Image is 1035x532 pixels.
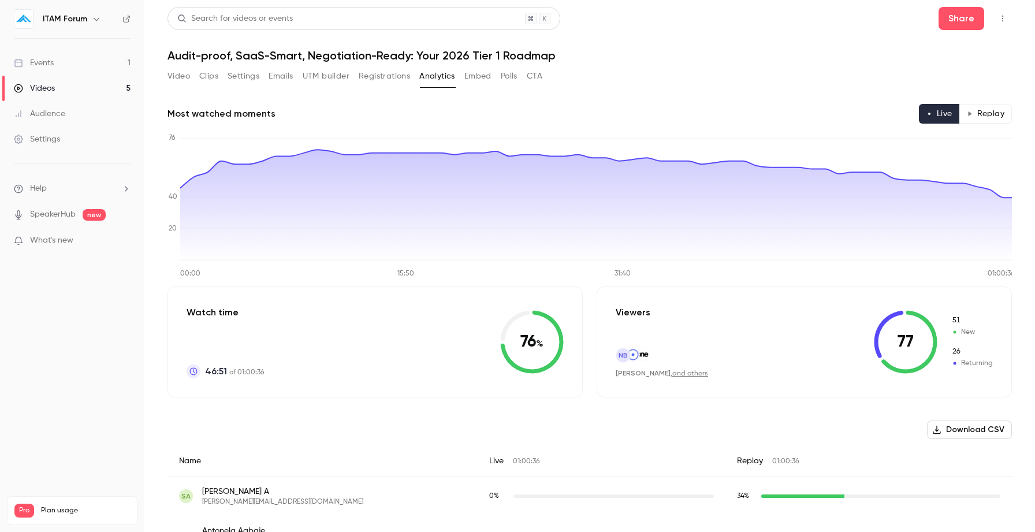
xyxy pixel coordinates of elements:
[616,369,671,377] span: [PERSON_NAME]
[737,491,755,501] span: Replay watch time
[939,7,984,30] button: Share
[627,348,639,361] img: cloudeagle.ai
[228,67,259,85] button: Settings
[419,67,455,85] button: Analytics
[478,446,725,477] div: Live
[725,446,1012,477] div: Replay
[616,369,708,378] div: ,
[14,133,60,145] div: Settings
[205,364,227,378] span: 46:51
[616,306,650,319] p: Viewers
[527,67,542,85] button: CTA
[501,67,517,85] button: Polls
[117,236,131,246] iframe: Noticeable Trigger
[177,13,293,25] div: Search for videos or events
[30,183,47,195] span: Help
[464,67,492,85] button: Embed
[737,493,749,500] span: 34 %
[167,49,1012,62] h1: Audit-proof, SaaS-Smart, Negotiation-Ready: Your 2026 Tier 1 Roadmap
[14,183,131,195] li: help-dropdown-opener
[169,135,176,142] tspan: 76
[14,504,34,518] span: Pro
[988,270,1015,277] tspan: 01:00:36
[169,194,177,200] tspan: 40
[202,497,363,507] span: [PERSON_NAME][EMAIL_ADDRESS][DOMAIN_NAME]
[951,327,993,337] span: New
[181,491,191,501] span: SA
[14,108,65,120] div: Audience
[167,107,275,121] h2: Most watched moments
[927,421,1012,439] button: Download CSV
[199,67,218,85] button: Clips
[489,491,508,501] span: Live watch time
[205,364,264,378] p: of 01:00:36
[167,67,190,85] button: Video
[959,104,1012,124] button: Replay
[672,370,708,377] a: and others
[14,83,55,94] div: Videos
[513,458,539,465] span: 01:00:36
[14,57,54,69] div: Events
[30,209,76,221] a: SpeakerHub
[919,104,960,124] button: Live
[41,506,130,515] span: Plan usage
[43,13,87,25] h6: ITAM Forum
[269,67,293,85] button: Emails
[14,10,33,28] img: ITAM Forum
[359,67,410,85] button: Registrations
[993,9,1012,28] button: Top Bar Actions
[772,458,799,465] span: 01:00:36
[30,235,73,247] span: What's new
[951,315,993,326] span: New
[303,67,349,85] button: UTM builder
[169,225,177,232] tspan: 20
[489,493,499,500] span: 0 %
[167,477,1012,516] div: silvia.sa29@gmail.com
[83,209,106,221] span: new
[187,306,264,319] p: Watch time
[636,348,649,361] img: softwareone.com
[202,486,363,497] span: [PERSON_NAME] A
[951,358,993,369] span: Returning
[951,347,993,357] span: Returning
[180,270,200,277] tspan: 00:00
[397,270,414,277] tspan: 15:50
[167,446,478,477] div: Name
[615,270,631,277] tspan: 31:40
[619,350,628,360] span: NB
